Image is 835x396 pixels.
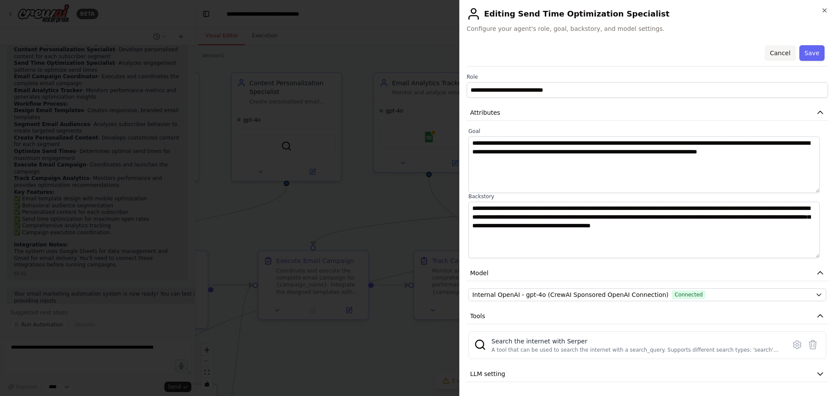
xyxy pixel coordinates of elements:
[467,105,828,121] button: Attributes
[468,288,826,301] button: Internal OpenAI - gpt-4o (CrewAI Sponsored OpenAI Connection)Connected
[467,7,828,21] h2: Editing Send Time Optimization Specialist
[467,24,828,33] span: Configure your agent's role, goal, backstory, and model settings.
[470,312,485,320] span: Tools
[470,269,488,277] span: Model
[799,45,825,61] button: Save
[470,369,505,378] span: LLM setting
[474,339,486,351] img: SerperDevTool
[805,337,821,353] button: Delete tool
[789,337,805,353] button: Configure tool
[468,128,826,135] label: Goal
[467,73,828,80] label: Role
[470,108,500,117] span: Attributes
[467,265,828,281] button: Model
[765,45,795,61] button: Cancel
[491,337,781,346] div: Search the internet with Serper
[472,290,668,299] span: Internal OpenAI - gpt-4o (CrewAI Sponsored OpenAI Connection)
[467,366,828,382] button: LLM setting
[491,346,781,353] div: A tool that can be used to search the internet with a search_query. Supports different search typ...
[672,290,705,299] span: Connected
[468,193,826,200] label: Backstory
[467,308,828,324] button: Tools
